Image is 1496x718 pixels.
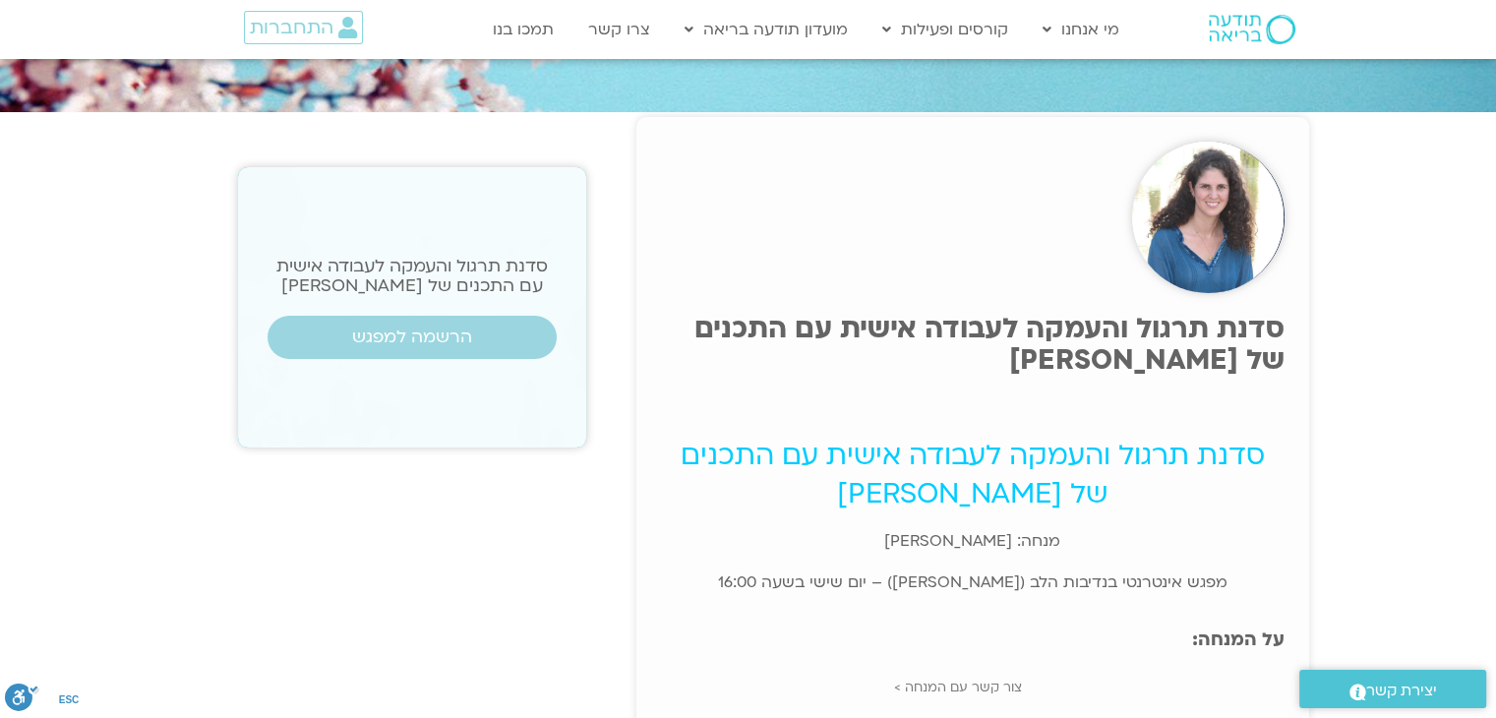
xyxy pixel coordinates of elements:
[268,316,557,359] a: הרשמה למפגש
[872,11,1018,48] a: קורסים ופעילות
[661,313,1285,376] h1: סדנת תרגול והעמקה לעבודה אישית עם התכנים של [PERSON_NAME]
[268,257,557,296] h2: סדנת תרגול והעמקה לעבודה אישית עם התכנים של [PERSON_NAME]
[1033,11,1129,48] a: מי אנחנו
[250,17,333,38] span: התחברות
[1366,678,1437,704] span: יצירת קשר
[661,569,1285,596] p: מפגש אינטרנטי בנדיבות הלב ([PERSON_NAME]) – יום שישי בשעה 16:00
[661,528,1285,555] p: מנחה: [PERSON_NAME]
[244,11,363,44] a: התחברות
[1209,15,1295,44] img: תודעה בריאה
[483,11,564,48] a: תמכו בנו
[894,679,1022,696] a: צור קשר עם המנחה >
[675,11,858,48] a: מועדון תודעה בריאה
[681,437,1265,511] span: סדנת תרגול והעמקה לעבודה אישית עם התכנים של [PERSON_NAME]
[578,11,660,48] a: צרו קשר
[352,328,472,347] span: הרשמה למפגש
[1299,670,1486,708] a: יצירת קשר
[661,629,1285,650] p: על המנחה:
